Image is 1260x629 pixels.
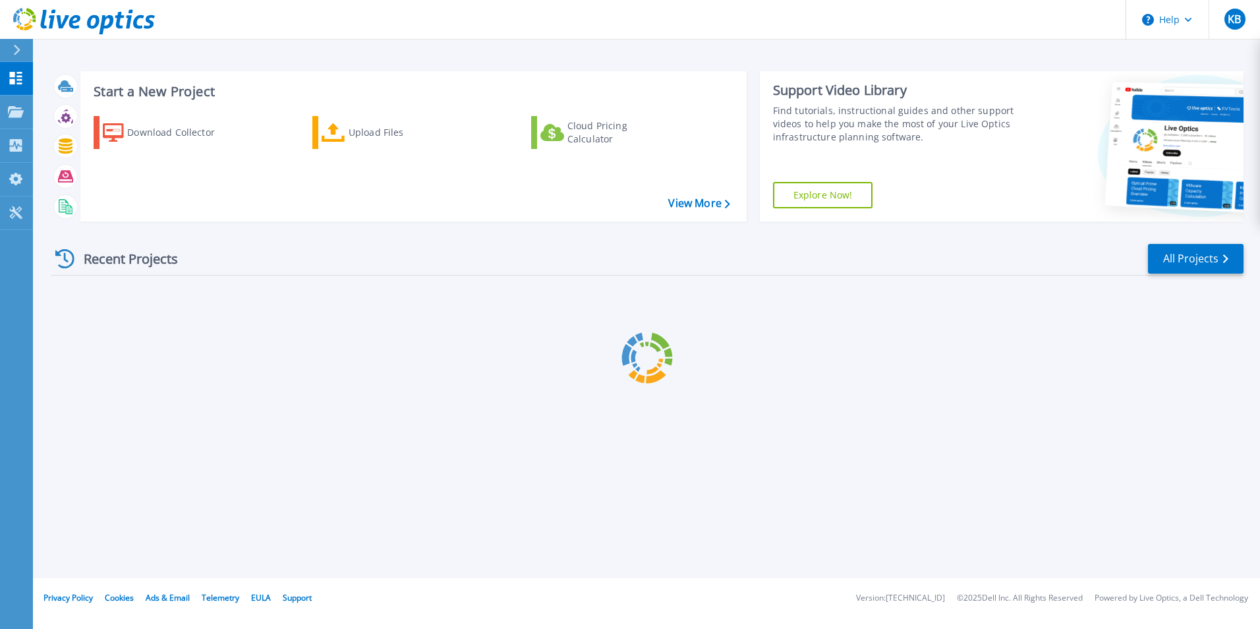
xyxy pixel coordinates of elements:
a: Telemetry [202,592,239,603]
a: Download Collector [94,116,241,149]
div: Support Video Library [773,82,1019,99]
a: All Projects [1148,244,1244,274]
li: Powered by Live Optics, a Dell Technology [1095,594,1248,603]
a: Support [283,592,312,603]
a: EULA [251,592,271,603]
h3: Start a New Project [94,84,730,99]
span: KB [1228,14,1241,24]
div: Recent Projects [51,243,196,275]
a: Explore Now! [773,182,873,208]
a: Cloud Pricing Calculator [531,116,678,149]
a: Ads & Email [146,592,190,603]
a: Cookies [105,592,134,603]
div: Download Collector [127,119,233,146]
div: Upload Files [349,119,454,146]
div: Cloud Pricing Calculator [567,119,673,146]
div: Find tutorials, instructional guides and other support videos to help you make the most of your L... [773,104,1019,144]
li: Version: [TECHNICAL_ID] [856,594,945,603]
li: © 2025 Dell Inc. All Rights Reserved [957,594,1083,603]
a: Privacy Policy [43,592,93,603]
a: Upload Files [312,116,459,149]
a: View More [668,197,730,210]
